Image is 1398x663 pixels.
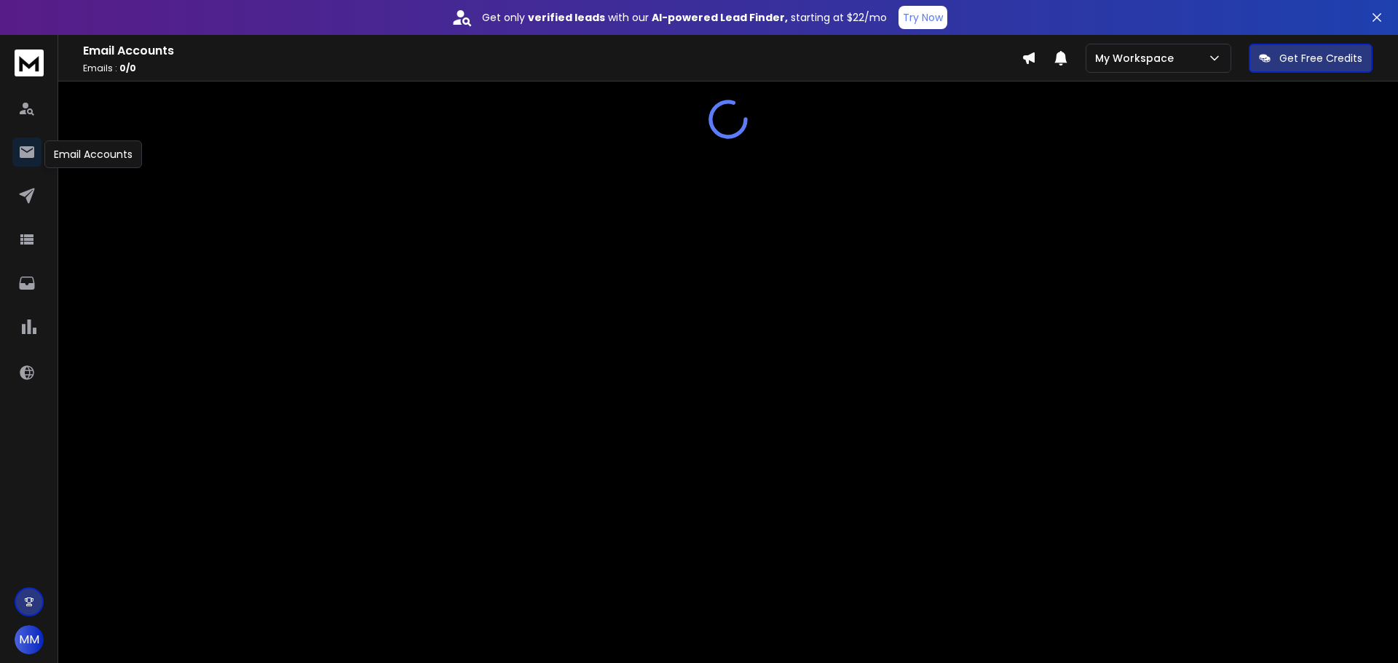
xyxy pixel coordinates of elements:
strong: verified leads [528,10,605,25]
button: MM [15,625,44,654]
p: Get Free Credits [1279,51,1362,65]
p: Emails : [83,63,1022,74]
p: Try Now [903,10,943,25]
div: Email Accounts [44,140,142,168]
img: logo [15,49,44,76]
h1: Email Accounts [83,42,1022,60]
button: Try Now [899,6,947,29]
span: 0 / 0 [119,62,136,74]
p: My Workspace [1095,51,1180,65]
button: Get Free Credits [1249,44,1373,73]
strong: AI-powered Lead Finder, [652,10,788,25]
p: Get only with our starting at $22/mo [482,10,887,25]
